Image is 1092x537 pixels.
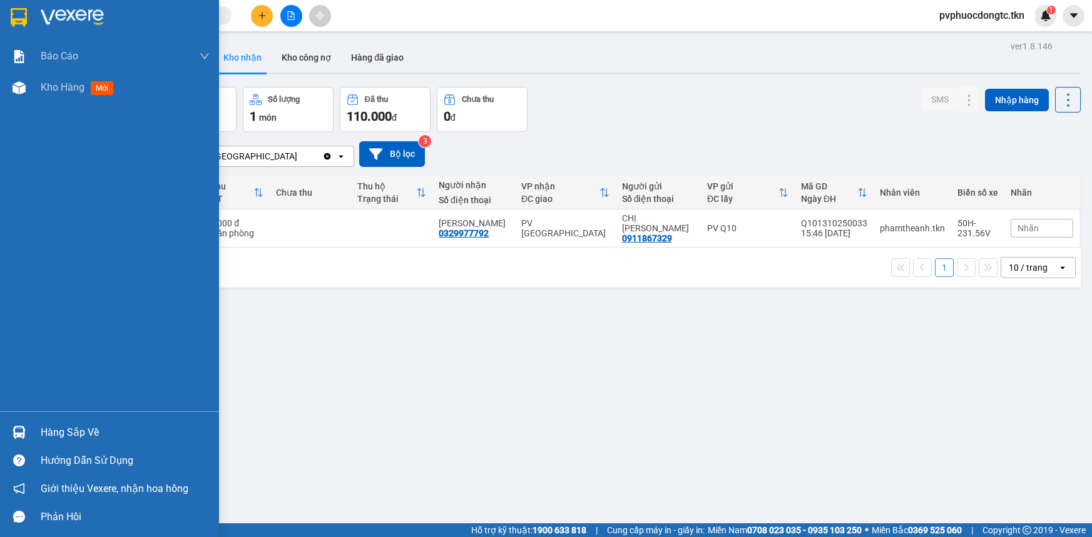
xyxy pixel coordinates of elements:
[1009,261,1048,274] div: 10 / trang
[315,11,324,20] span: aim
[268,95,300,104] div: Số lượng
[41,451,210,470] div: Hướng dẫn sử dụng
[200,150,297,163] div: PV [GEOGRAPHIC_DATA]
[880,223,945,233] div: phamtheanh.tkn
[287,11,295,20] span: file-add
[622,181,695,191] div: Người gửi
[1063,5,1084,27] button: caret-down
[272,43,341,73] button: Kho công nợ
[250,109,257,124] span: 1
[91,81,113,95] span: mới
[309,5,331,27] button: aim
[471,523,586,537] span: Hỗ trợ kỹ thuật:
[13,81,26,94] img: warehouse-icon
[259,113,277,123] span: món
[347,109,392,124] span: 110.000
[13,454,25,466] span: question-circle
[392,113,397,123] span: đ
[351,176,432,209] th: Toggle SortBy
[299,150,300,163] input: Selected PV Phước Đông.
[365,95,388,104] div: Đã thu
[801,181,857,191] div: Mã GD
[865,528,869,533] span: ⚪️
[41,48,78,64] span: Báo cáo
[251,5,273,27] button: plus
[13,511,25,523] span: message
[533,525,586,535] strong: 1900 633 818
[935,258,954,277] button: 1
[439,228,489,238] div: 0329977792
[607,523,705,537] span: Cung cấp máy in - giấy in:
[801,228,867,238] div: 15:46 [DATE]
[515,176,616,209] th: Toggle SortBy
[971,523,973,537] span: |
[1058,263,1068,273] svg: open
[357,181,416,191] div: Thu hộ
[243,87,334,132] button: Số lượng1món
[957,218,998,238] div: 50H-231.56V
[1049,6,1053,14] span: 1
[622,213,695,233] div: CHỊ GIANG
[200,218,263,228] div: 110.000 đ
[258,11,267,20] span: plus
[707,223,788,233] div: PV Q10
[707,181,778,191] div: VP gửi
[340,87,431,132] button: Đã thu110.000đ
[921,88,959,111] button: SMS
[336,151,346,161] svg: open
[13,426,26,439] img: warehouse-icon
[622,194,695,204] div: Số điện thoại
[41,508,210,526] div: Phản hồi
[193,176,270,209] th: Toggle SortBy
[801,218,867,228] div: Q101310250033
[1018,223,1039,233] span: Nhãn
[708,523,862,537] span: Miền Nam
[13,50,26,63] img: solution-icon
[1011,39,1053,53] div: ver 1.8.146
[439,180,509,190] div: Người nhận
[341,43,414,73] button: Hàng đã giao
[701,176,795,209] th: Toggle SortBy
[521,194,600,204] div: ĐC giao
[872,523,962,537] span: Miền Bắc
[41,481,188,496] span: Giới thiệu Vexere, nhận hoa hồng
[322,151,332,161] svg: Clear value
[200,228,263,238] div: Tại văn phòng
[444,109,451,124] span: 0
[213,43,272,73] button: Kho nhận
[801,194,857,204] div: Ngày ĐH
[985,89,1049,111] button: Nhập hàng
[521,181,600,191] div: VP nhận
[359,141,425,167] button: Bộ lọc
[1047,6,1056,14] sup: 1
[462,95,494,104] div: Chưa thu
[11,8,27,27] img: logo-vxr
[419,135,431,148] sup: 3
[200,181,253,191] div: Đã thu
[747,525,862,535] strong: 0708 023 035 - 0935 103 250
[13,483,25,494] span: notification
[707,194,778,204] div: ĐC lấy
[957,188,998,198] div: Biển số xe
[437,87,528,132] button: Chưa thu0đ
[276,188,345,198] div: Chưa thu
[880,188,945,198] div: Nhân viên
[1068,10,1079,21] span: caret-down
[1023,526,1031,534] span: copyright
[200,194,253,204] div: HTTT
[357,194,416,204] div: Trạng thái
[1040,10,1051,21] img: icon-new-feature
[41,423,210,442] div: Hàng sắp về
[929,8,1034,23] span: pvphuocdongtc.tkn
[41,81,84,93] span: Kho hàng
[596,523,598,537] span: |
[1011,188,1073,198] div: Nhãn
[200,51,210,61] span: down
[451,113,456,123] span: đ
[795,176,874,209] th: Toggle SortBy
[280,5,302,27] button: file-add
[439,218,509,228] div: CHÍ LINH
[439,195,509,205] div: Số điện thoại
[622,233,672,243] div: 0911867329
[521,218,610,238] div: PV [GEOGRAPHIC_DATA]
